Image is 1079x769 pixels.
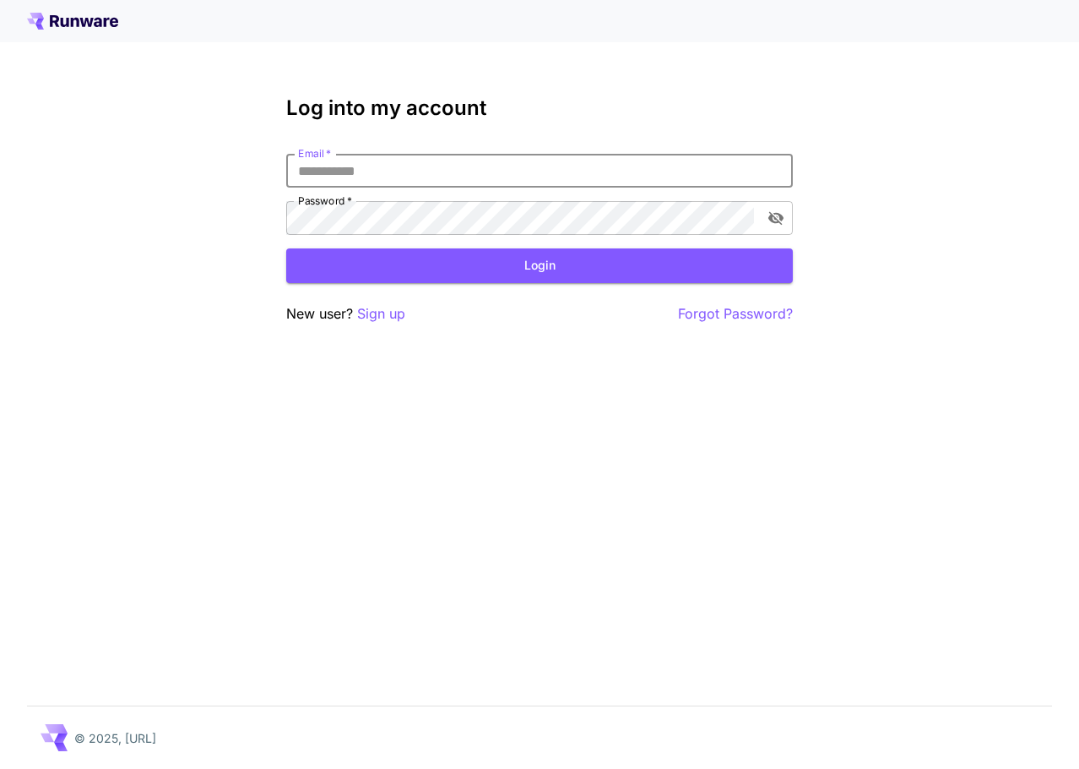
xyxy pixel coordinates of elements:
label: Password [298,194,352,208]
button: Sign up [357,303,405,325]
p: New user? [286,303,405,325]
h3: Log into my account [286,96,793,120]
button: Forgot Password? [678,303,793,325]
button: toggle password visibility [761,203,791,233]
button: Login [286,248,793,283]
p: © 2025, [URL] [74,729,156,747]
label: Email [298,146,331,161]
